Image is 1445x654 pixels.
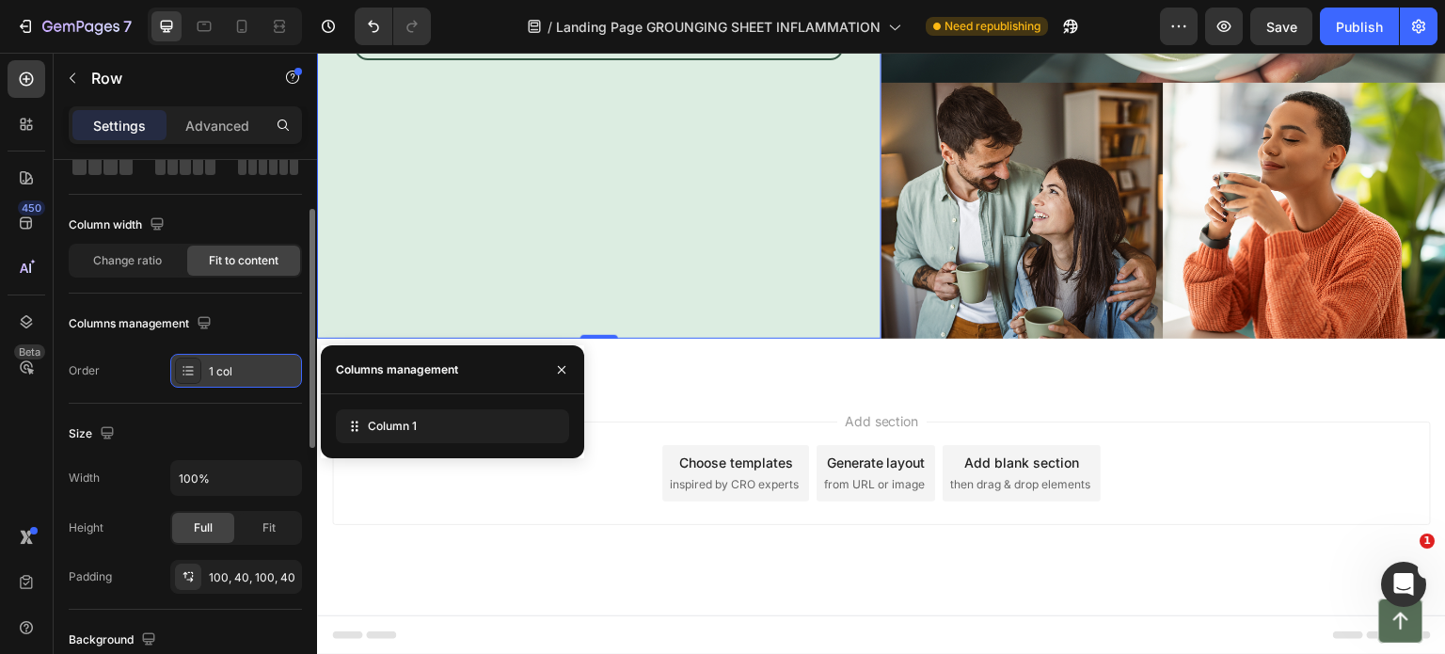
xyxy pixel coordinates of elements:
[510,400,609,420] div: Generate layout
[69,213,168,238] div: Column width
[262,519,276,536] span: Fit
[1250,8,1312,45] button: Save
[1336,17,1383,37] div: Publish
[507,423,608,440] span: from URL or image
[123,15,132,38] p: 7
[194,519,213,536] span: Full
[647,400,762,420] div: Add blank section
[945,18,1040,35] span: Need republishing
[69,362,100,379] div: Order
[171,461,301,495] input: Auto
[185,116,249,136] p: Advanced
[69,311,215,337] div: Columns management
[69,519,103,536] div: Height
[355,8,431,45] div: Undo/Redo
[1420,534,1435,549] span: 1
[209,363,297,380] div: 1 col
[91,67,251,89] p: Row
[93,116,146,136] p: Settings
[353,423,482,440] span: inspired by CRO experts
[69,422,119,447] div: Size
[69,628,160,653] div: Background
[1266,19,1297,35] span: Save
[1320,8,1399,45] button: Publish
[14,344,45,359] div: Beta
[69,568,112,585] div: Padding
[209,569,297,586] div: 100, 40, 100, 40
[209,252,278,269] span: Fit to content
[18,200,45,215] div: 450
[93,252,162,269] span: Change ratio
[362,400,476,420] div: Choose templates
[520,359,610,378] span: Add section
[556,17,881,37] span: Landing Page GROUNGING SHEET INFLAMMATION
[69,470,100,487] div: Width
[633,423,773,440] span: then drag & drop elements
[8,8,140,45] button: 7
[336,361,458,378] div: Columns management
[368,418,417,435] span: Column 1
[1381,562,1426,607] iframe: Intercom live chat
[548,17,552,37] span: /
[317,53,1445,654] iframe: Design area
